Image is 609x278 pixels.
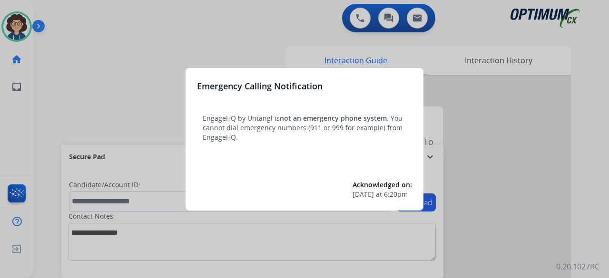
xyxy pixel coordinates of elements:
span: Acknowledged on: [353,180,412,189]
span: not an emergency phone system [280,114,387,123]
h3: Emergency Calling Notification [197,79,323,93]
p: 0.20.1027RC [556,261,599,272]
div: at [353,190,412,199]
p: EngageHQ by Untangl is . You cannot dial emergency numbers (911 or 999 for example) from EngageHQ. [203,114,406,142]
span: 6:20pm [384,190,408,199]
span: [DATE] [353,190,374,199]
